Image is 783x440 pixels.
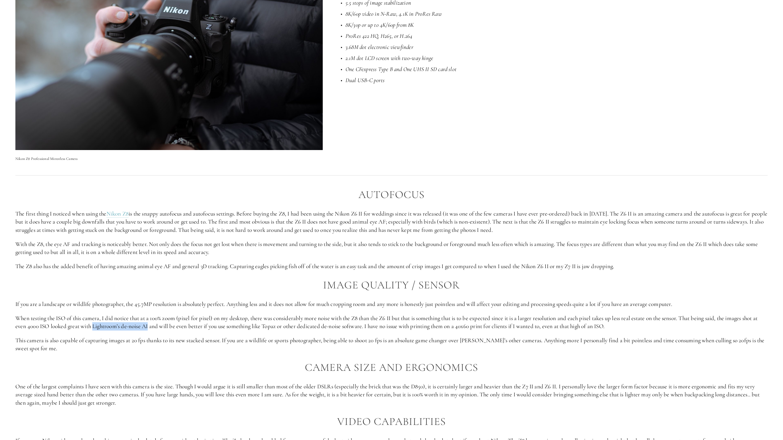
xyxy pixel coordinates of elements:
em: 3.68M dot electronic viewfinder [346,43,413,50]
p: When testing the ISO of this camera, I did notice that at a 100% zoom (pixel for pixel) on my des... [15,314,768,331]
em: 8K/60p video in N-Raw, 4.1K in ProRes Raw [346,10,442,17]
em: ProRes 422 HQ, H265, or H.264 [346,32,413,39]
p: The first thing I noticed when using the is the snappy autofocus and autofocus settings. Before b... [15,210,768,234]
h2: Autofocus [15,189,768,201]
em: 2.1M dot LCD screen with two-way hinge [346,54,433,61]
em: One CFexpress Type B and One UHS II SD card slot [346,65,457,73]
p: If you are a landscape or wildlife photographer, the 45.7MP resolution is absolutely perfect. Any... [15,300,768,308]
h2: Image Quality / Sensor [15,279,768,291]
h2: Camera Size and Ergonomics [15,362,768,374]
p: This camera is also capable of capturing images at 20 fps thanks to its new stacked sensor. If yo... [15,336,768,353]
p: One of the largest complaints I have seen with this camera is the size. Though I would argue it i... [15,383,768,407]
a: Nikon Z8 [106,210,129,218]
p: The Z8 also has the added benefit of having amazing animal eye AF and general 3D tracking. Captur... [15,262,768,271]
p: Nikon Z8 Professional Mirrorless Camera [15,156,323,162]
h2: Video Capabilities [15,416,768,428]
p: With the Z8, the eye AF and tracking is noticeably better. Not only does the focus not get lost w... [15,240,768,256]
em: 8K/30p or up to 4K/60p from 8K [346,21,414,28]
em: Dual USB-C ports [346,77,385,84]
